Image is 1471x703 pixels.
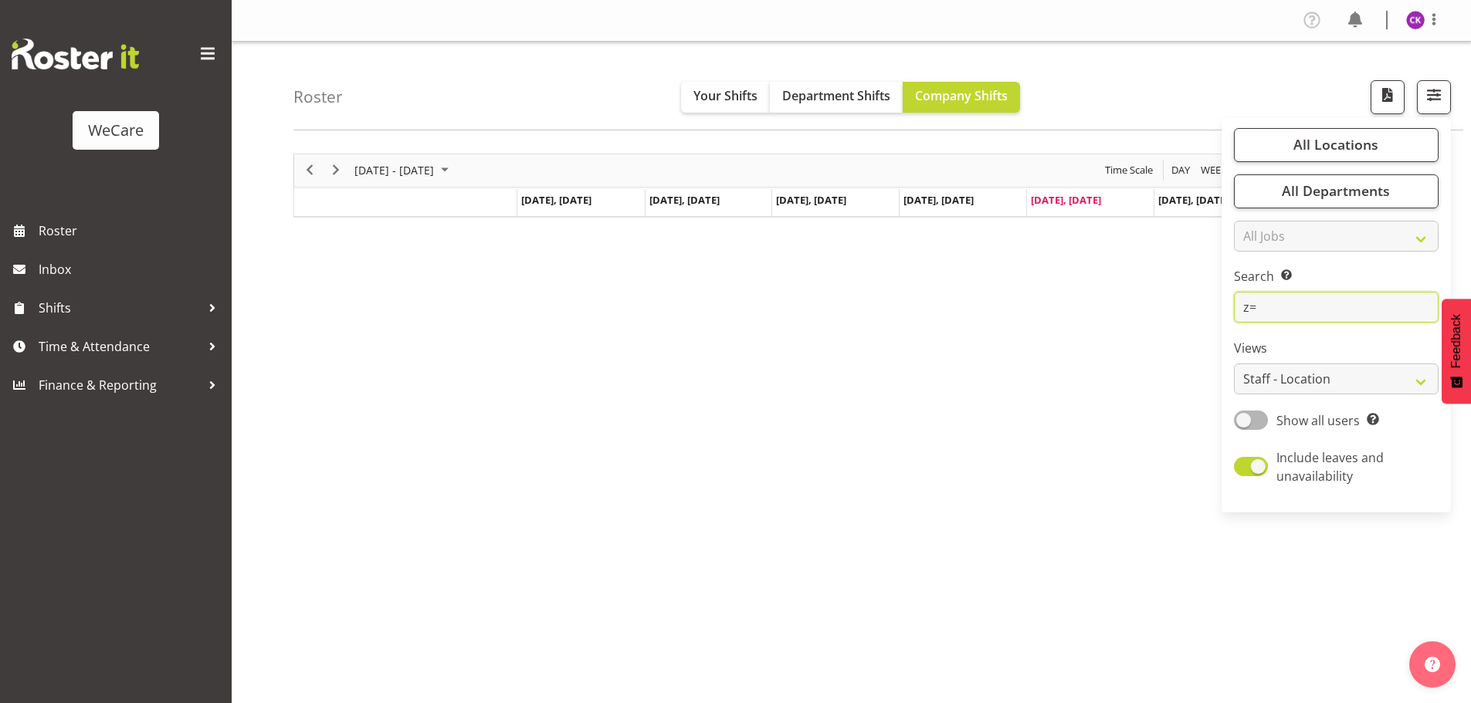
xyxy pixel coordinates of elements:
img: chloe-kim10479.jpg [1406,11,1425,29]
button: October 2025 [352,161,456,180]
div: WeCare [88,119,144,142]
span: Finance & Reporting [39,373,201,397]
span: Day [1170,161,1191,180]
span: Company Shifts [915,87,1008,104]
div: Sep 29 - Oct 05, 2025 [349,154,458,187]
span: Include leaves and unavailability [1276,449,1384,485]
button: All Departments [1234,174,1439,208]
span: Feedback [1449,314,1463,368]
span: [DATE], [DATE] [903,193,974,207]
div: previous period [297,154,323,187]
label: Views [1234,339,1439,357]
button: Company Shifts [903,82,1020,113]
img: help-xxl-2.png [1425,657,1440,672]
img: Rosterit website logo [12,39,139,69]
button: All Locations [1234,128,1439,162]
span: All Departments [1282,181,1390,200]
h4: Roster [293,88,343,106]
button: Timeline Week [1198,161,1230,180]
span: Show all users [1276,412,1360,429]
span: All Locations [1293,135,1378,154]
button: Previous [300,161,320,180]
button: Time Scale [1103,161,1156,180]
span: Week [1199,161,1229,180]
button: Feedback - Show survey [1442,299,1471,404]
span: [DATE], [DATE] [1031,193,1101,207]
span: Inbox [39,258,224,281]
span: [DATE], [DATE] [1158,193,1229,207]
span: [DATE], [DATE] [649,193,720,207]
input: Search [1234,292,1439,323]
label: Search [1234,267,1439,286]
span: [DATE] - [DATE] [353,161,436,180]
button: Next [326,161,347,180]
button: Filter Shifts [1417,80,1451,114]
button: Timeline Day [1169,161,1193,180]
span: Time Scale [1103,161,1154,180]
button: Download a PDF of the roster according to the set date range. [1371,80,1405,114]
button: Your Shifts [681,82,770,113]
button: Department Shifts [770,82,903,113]
span: [DATE], [DATE] [521,193,591,207]
span: Your Shifts [693,87,758,104]
span: [DATE], [DATE] [776,193,846,207]
div: Timeline Week of October 3, 2025 [293,154,1409,218]
span: Department Shifts [782,87,890,104]
div: next period [323,154,349,187]
span: Shifts [39,296,201,319]
span: Time & Attendance [39,335,201,358]
span: Roster [39,219,224,242]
